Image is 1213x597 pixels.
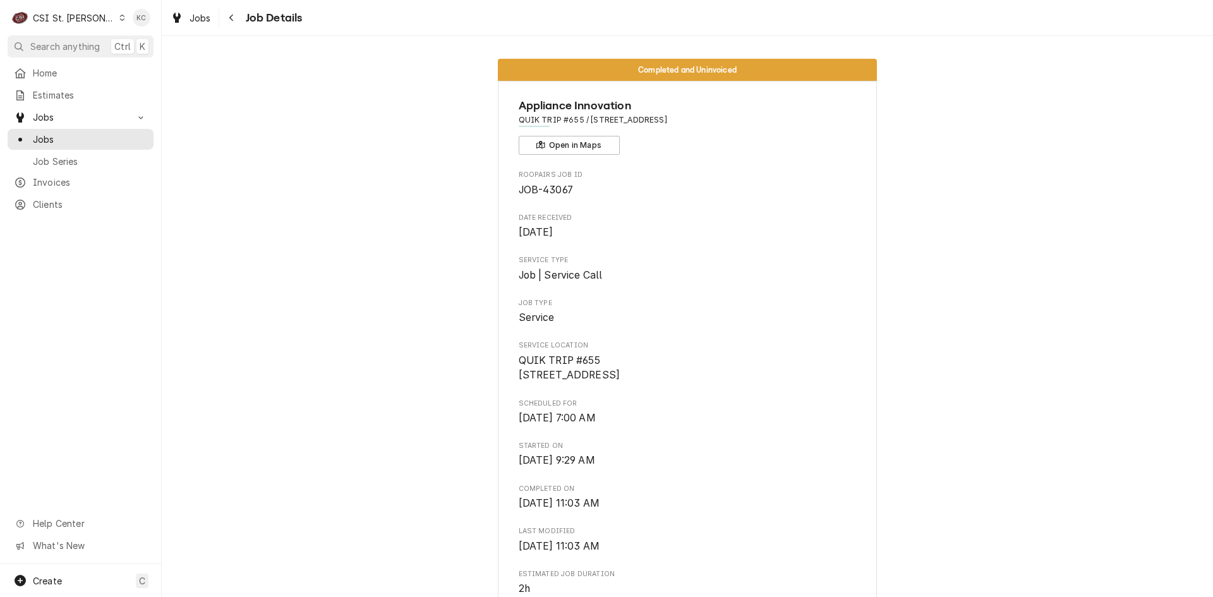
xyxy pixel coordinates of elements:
[519,311,555,323] span: Service
[519,582,530,594] span: 2h
[8,535,154,556] a: Go to What's New
[519,353,857,383] span: Service Location
[519,581,857,596] span: Estimated Job Duration
[519,255,857,282] div: Service Type
[638,66,737,74] span: Completed and Uninvoiced
[8,194,154,215] a: Clients
[8,35,154,57] button: Search anythingCtrlK
[33,88,147,102] span: Estimates
[519,484,857,494] span: Completed On
[519,399,857,426] div: Scheduled For
[519,226,553,238] span: [DATE]
[519,136,620,155] button: Open in Maps
[519,114,857,126] span: Address
[519,213,857,223] span: Date Received
[114,40,131,53] span: Ctrl
[190,11,211,25] span: Jobs
[519,441,857,468] div: Started On
[33,11,115,25] div: CSI St. [PERSON_NAME]
[519,170,857,197] div: Roopairs Job ID
[33,176,147,189] span: Invoices
[498,59,877,81] div: Status
[8,107,154,128] a: Go to Jobs
[139,574,145,588] span: C
[519,213,857,240] div: Date Received
[519,298,857,308] span: Job Type
[519,354,620,382] span: QUIK TRIP #655 [STREET_ADDRESS]
[519,269,603,281] span: Job | Service Call
[519,184,573,196] span: JOB-43067
[166,8,216,28] a: Jobs
[33,198,147,211] span: Clients
[519,97,857,114] span: Name
[11,9,29,27] div: CSI St. Louis's Avatar
[519,268,857,283] span: Service Type
[33,111,128,124] span: Jobs
[8,129,154,150] a: Jobs
[8,85,154,106] a: Estimates
[519,412,596,424] span: [DATE] 7:00 AM
[33,133,147,146] span: Jobs
[519,341,857,383] div: Service Location
[519,496,857,511] span: Completed On
[33,155,147,168] span: Job Series
[8,63,154,83] a: Home
[519,255,857,265] span: Service Type
[519,298,857,325] div: Job Type
[519,310,857,325] span: Job Type
[33,66,147,80] span: Home
[8,172,154,193] a: Invoices
[519,97,857,155] div: Client Information
[519,399,857,409] span: Scheduled For
[140,40,145,53] span: K
[519,225,857,240] span: Date Received
[519,454,595,466] span: [DATE] 9:29 AM
[133,9,150,27] div: Kelly Christen's Avatar
[519,441,857,451] span: Started On
[33,517,146,530] span: Help Center
[519,453,857,468] span: Started On
[519,526,857,536] span: Last Modified
[8,513,154,534] a: Go to Help Center
[519,569,857,596] div: Estimated Job Duration
[519,526,857,553] div: Last Modified
[222,8,242,28] button: Navigate back
[33,539,146,552] span: What's New
[8,151,154,172] a: Job Series
[242,9,303,27] span: Job Details
[519,539,857,554] span: Last Modified
[519,484,857,511] div: Completed On
[30,40,100,53] span: Search anything
[11,9,29,27] div: C
[519,341,857,351] span: Service Location
[519,411,857,426] span: Scheduled For
[519,540,600,552] span: [DATE] 11:03 AM
[519,497,600,509] span: [DATE] 11:03 AM
[519,183,857,198] span: Roopairs Job ID
[519,170,857,180] span: Roopairs Job ID
[519,569,857,579] span: Estimated Job Duration
[33,576,62,586] span: Create
[133,9,150,27] div: KC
